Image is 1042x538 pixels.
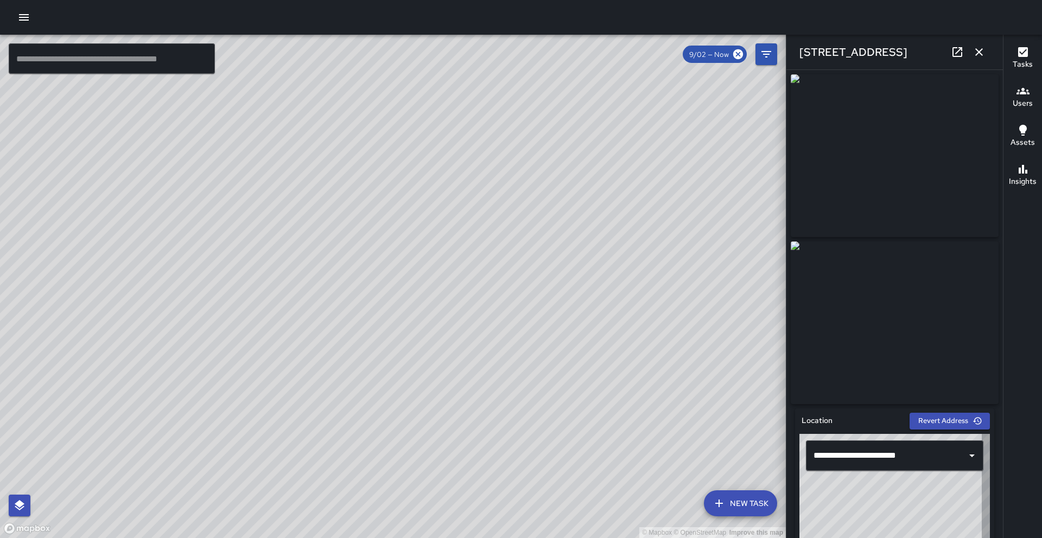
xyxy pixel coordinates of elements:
[1013,59,1033,71] h6: Tasks
[1009,176,1037,188] h6: Insights
[683,50,735,59] span: 9/02 — Now
[1003,78,1042,117] button: Users
[799,43,907,61] h6: [STREET_ADDRESS]
[755,43,777,65] button: Filters
[1003,117,1042,156] button: Assets
[791,241,999,404] img: request_images%2F54178250-880b-11f0-8949-579436d8f451
[1003,39,1042,78] button: Tasks
[802,415,833,427] h6: Location
[1013,98,1033,110] h6: Users
[683,46,747,63] div: 9/02 — Now
[1011,137,1035,149] h6: Assets
[791,74,999,237] img: request_images%2F524de5e0-880b-11f0-8949-579436d8f451
[704,490,777,516] button: New Task
[964,448,980,463] button: Open
[910,413,990,430] button: Revert Address
[1003,156,1042,195] button: Insights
